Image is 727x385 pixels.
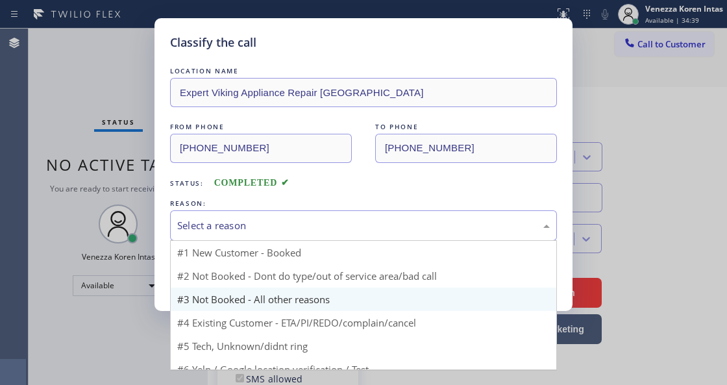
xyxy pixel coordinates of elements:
span: Status: [170,179,204,188]
input: From phone [170,134,352,163]
div: #2 Not Booked - Dont do type/out of service area/bad call [171,264,556,288]
div: TO PHONE [375,120,557,134]
div: #5 Tech, Unknown/didnt ring [171,334,556,358]
h5: Classify the call [170,34,256,51]
span: COMPLETED [214,178,290,188]
div: LOCATION NAME [170,64,557,78]
div: #6 Yelp / Google location verification / Test [171,358,556,381]
div: REASON: [170,197,557,210]
div: FROM PHONE [170,120,352,134]
div: Select a reason [177,218,550,233]
div: #3 Not Booked - All other reasons [171,288,556,311]
div: #1 New Customer - Booked [171,241,556,264]
input: To phone [375,134,557,163]
div: #4 Existing Customer - ETA/PI/REDO/complain/cancel [171,311,556,334]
